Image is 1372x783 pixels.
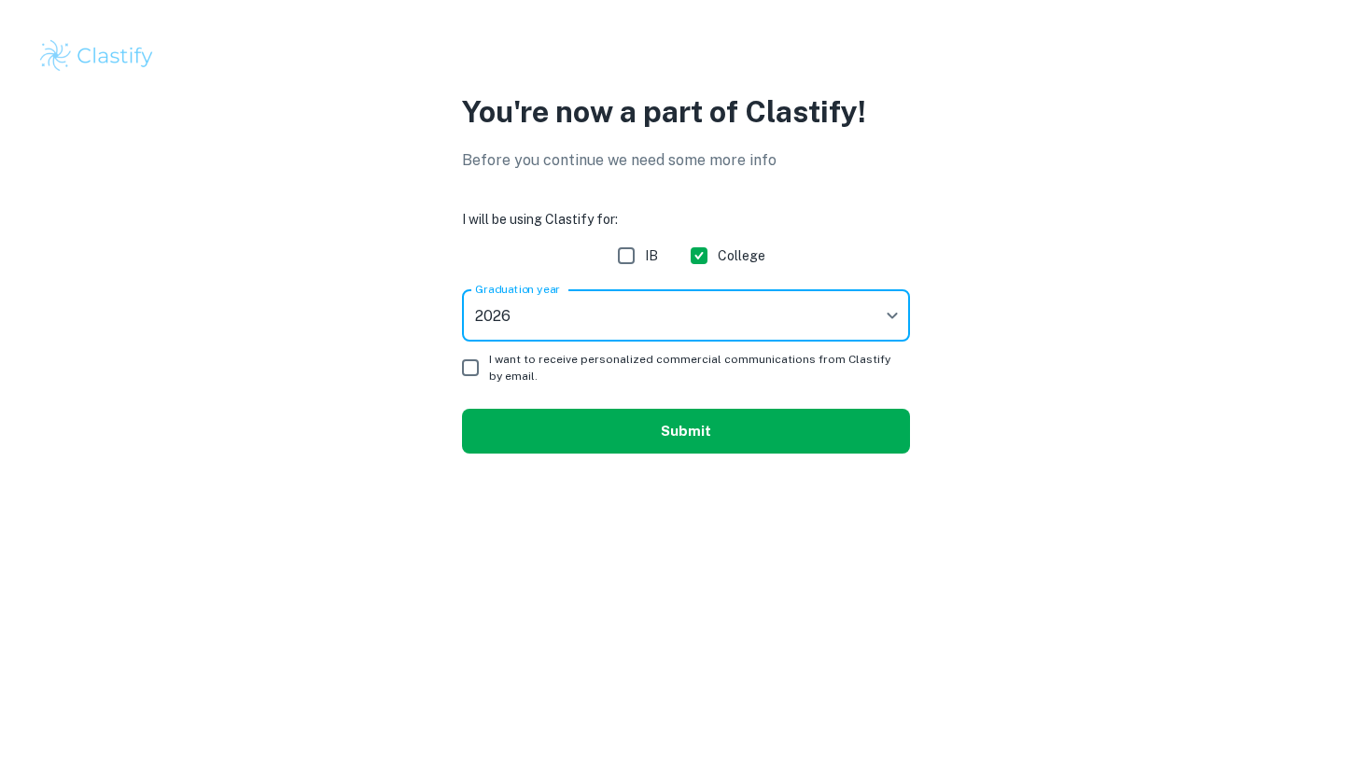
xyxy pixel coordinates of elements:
[645,245,658,266] span: IB
[462,209,910,230] h6: I will be using Clastify for:
[462,149,910,172] p: Before you continue we need some more info
[37,37,1335,75] a: Clastify logo
[462,289,910,342] div: 2026
[718,245,765,266] span: College
[475,281,561,297] label: Graduation year
[37,37,156,75] img: Clastify logo
[462,90,910,134] p: You're now a part of Clastify!
[462,409,910,454] button: Submit
[489,351,895,385] span: I want to receive personalized commercial communications from Clastify by email.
